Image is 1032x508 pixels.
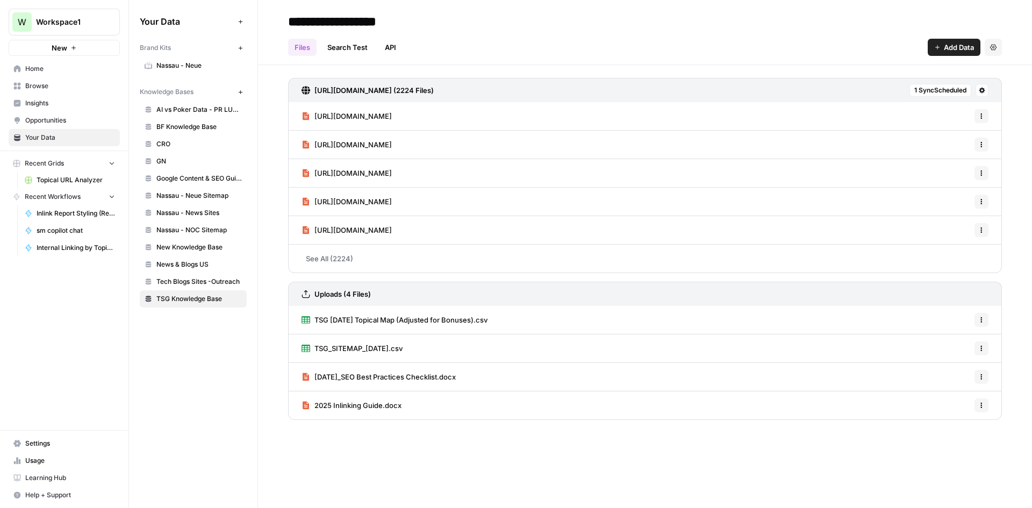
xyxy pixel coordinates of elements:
a: Your Data [9,129,120,146]
span: 1 Sync Scheduled [914,85,966,95]
span: Nassau - Neue Sitemap [156,191,242,201]
span: Brand Kits [140,43,171,53]
span: Usage [25,456,115,466]
a: Files [288,39,317,56]
a: Tech Blogs Sites -Outreach [140,273,247,290]
span: Your Data [140,15,234,28]
span: sm copilot chat [37,226,115,235]
span: Help + Support [25,490,115,500]
a: New Knowledge Base [140,239,247,256]
span: [URL][DOMAIN_NAME] [314,196,392,207]
span: New [52,42,67,53]
span: TSG Knowledge Base [156,294,242,304]
span: New Knowledge Base [156,242,242,252]
span: Recent Workflows [25,192,81,202]
a: [URL][DOMAIN_NAME] [302,102,392,130]
h3: [URL][DOMAIN_NAME] (2224 Files) [314,85,434,96]
a: Learning Hub [9,469,120,486]
a: Nassau - Neue Sitemap [140,187,247,204]
a: TSG [DATE] Topical Map (Adjusted for Bonuses).csv [302,306,488,334]
a: Topical URL Analyzer [20,171,120,189]
a: Nassau - News Sites [140,204,247,221]
a: GN [140,153,247,170]
span: GN [156,156,242,166]
a: BF Knowledge Base [140,118,247,135]
span: Knowledge Bases [140,87,193,97]
span: News & Blogs US [156,260,242,269]
a: API [378,39,403,56]
span: [DATE]_SEO Best Practices Checklist.docx [314,371,456,382]
a: [URL][DOMAIN_NAME] [302,188,392,216]
span: Inlink Report Styling (Reformat JSON to HTML) [37,209,115,218]
button: 1 SyncScheduled [909,84,971,97]
a: Opportunities [9,112,120,129]
a: Search Test [321,39,374,56]
span: Nassau - News Sites [156,208,242,218]
span: Google Content & SEO Guidelines [156,174,242,183]
a: 2025 Inlinking Guide.docx [302,391,402,419]
span: TSG_SITEMAP_[DATE].csv [314,343,403,354]
span: [URL][DOMAIN_NAME] [314,168,392,178]
span: Internal Linking by Topic (JSON output) [37,243,115,253]
button: New [9,40,120,56]
a: [URL][DOMAIN_NAME] (2224 Files) [302,78,434,102]
span: BF Knowledge Base [156,122,242,132]
a: sm copilot chat [20,222,120,239]
span: Browse [25,81,115,91]
a: Nassau - Neue [140,57,247,74]
span: Your Data [25,133,115,142]
span: W [18,16,26,28]
span: Workspace1 [36,17,101,27]
button: Workspace: Workspace1 [9,9,120,35]
button: Recent Workflows [9,189,120,205]
span: Settings [25,439,115,448]
button: Add Data [928,39,980,56]
button: Help + Support [9,486,120,504]
a: [URL][DOMAIN_NAME] [302,131,392,159]
a: TSG_SITEMAP_[DATE].csv [302,334,403,362]
a: Google Content & SEO Guidelines [140,170,247,187]
span: Home [25,64,115,74]
a: TSG Knowledge Base [140,290,247,307]
a: Nassau - NOC Sitemap [140,221,247,239]
span: Insights [25,98,115,108]
span: TSG [DATE] Topical Map (Adjusted for Bonuses).csv [314,314,488,325]
a: [URL][DOMAIN_NAME] [302,159,392,187]
span: Recent Grids [25,159,64,168]
a: Internal Linking by Topic (JSON output) [20,239,120,256]
span: 2025 Inlinking Guide.docx [314,400,402,411]
span: [URL][DOMAIN_NAME] [314,225,392,235]
a: News & Blogs US [140,256,247,273]
h3: Uploads (4 Files) [314,289,371,299]
span: Opportunities [25,116,115,125]
a: Inlink Report Styling (Reformat JSON to HTML) [20,205,120,222]
button: Recent Grids [9,155,120,171]
a: Uploads (4 Files) [302,282,371,306]
a: Settings [9,435,120,452]
span: [URL][DOMAIN_NAME] [314,111,392,121]
span: Topical URL Analyzer [37,175,115,185]
span: Add Data [944,42,974,53]
a: [DATE]_SEO Best Practices Checklist.docx [302,363,456,391]
span: AI vs Poker Data - PR LUSPS [156,105,242,115]
a: CRO [140,135,247,153]
a: Usage [9,452,120,469]
a: AI vs Poker Data - PR LUSPS [140,101,247,118]
span: CRO [156,139,242,149]
a: Insights [9,95,120,112]
span: Learning Hub [25,473,115,483]
a: Browse [9,77,120,95]
span: Nassau - NOC Sitemap [156,225,242,235]
a: See All (2224) [288,245,1002,273]
span: Nassau - Neue [156,61,242,70]
span: [URL][DOMAIN_NAME] [314,139,392,150]
a: Home [9,60,120,77]
span: Tech Blogs Sites -Outreach [156,277,242,287]
a: [URL][DOMAIN_NAME] [302,216,392,244]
